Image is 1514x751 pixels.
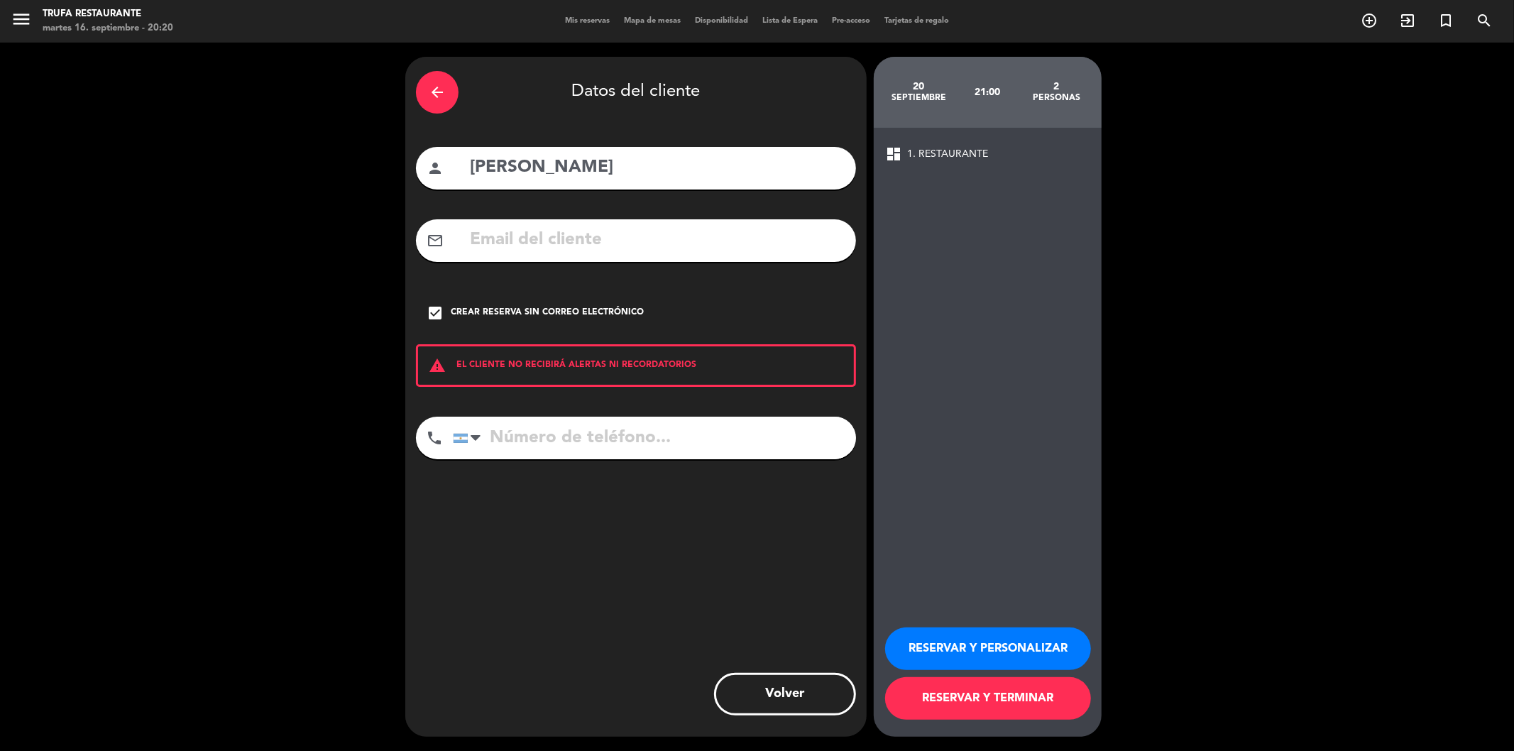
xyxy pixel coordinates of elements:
[688,17,755,25] span: Disponibilidad
[427,232,444,249] i: mail_outline
[429,84,446,101] i: arrow_back
[755,17,825,25] span: Lista de Espera
[11,9,32,35] button: menu
[1022,81,1091,92] div: 2
[617,17,688,25] span: Mapa de mesas
[885,627,1091,670] button: RESERVAR Y PERSONALIZAR
[907,146,988,163] span: 1. RESTAURANTE
[1399,12,1416,29] i: exit_to_app
[558,17,617,25] span: Mis reservas
[451,306,644,320] div: Crear reserva sin correo electrónico
[418,357,456,374] i: warning
[427,305,444,322] i: check_box
[714,673,856,716] button: Volver
[1437,12,1454,29] i: turned_in_not
[43,21,173,35] div: martes 16. septiembre - 20:20
[885,677,1091,720] button: RESERVAR Y TERMINAR
[416,67,856,117] div: Datos del cliente
[454,417,486,459] div: Argentina: +54
[43,7,173,21] div: Trufa Restaurante
[884,92,953,104] div: septiembre
[468,226,845,255] input: Email del cliente
[416,344,856,387] div: EL CLIENTE NO RECIBIRÁ ALERTAS NI RECORDATORIOS
[884,81,953,92] div: 20
[427,160,444,177] i: person
[1361,12,1378,29] i: add_circle_outline
[877,17,956,25] span: Tarjetas de regalo
[453,417,856,459] input: Número de teléfono...
[825,17,877,25] span: Pre-acceso
[468,153,845,182] input: Nombre del cliente
[885,146,902,163] span: dashboard
[953,67,1022,117] div: 21:00
[11,9,32,30] i: menu
[426,429,443,446] i: phone
[1022,92,1091,104] div: personas
[1476,12,1493,29] i: search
